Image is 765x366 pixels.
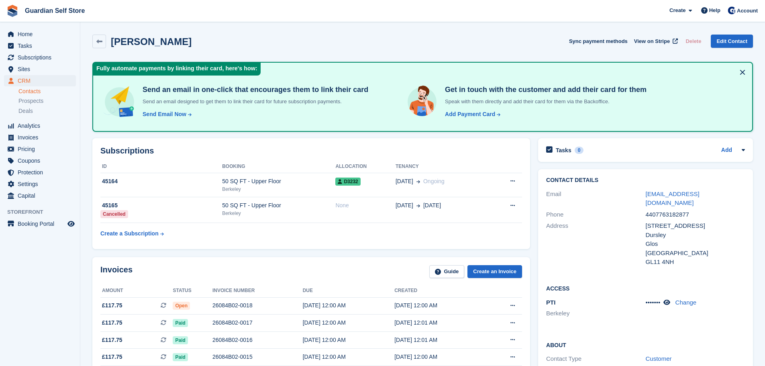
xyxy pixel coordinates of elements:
th: Due [303,284,394,297]
a: Deals [18,107,76,115]
a: Contacts [18,88,76,95]
div: [DATE] 12:00 AM [303,301,394,310]
span: Paid [173,319,188,327]
a: Edit Contact [711,35,753,48]
h2: Access [546,284,745,292]
th: ID [100,160,222,173]
th: Invoice number [212,284,303,297]
span: Subscriptions [18,52,66,63]
h2: Invoices [100,265,133,278]
span: Pricing [18,143,66,155]
a: menu [4,63,76,75]
th: Created [394,284,486,297]
th: Tenancy [396,160,490,173]
span: Coupons [18,155,66,166]
div: 26084B02-0017 [212,319,303,327]
div: [DATE] 12:00 AM [303,319,394,327]
span: Open [173,302,190,310]
a: menu [4,178,76,190]
span: PTI [546,299,555,306]
a: Preview store [66,219,76,229]
div: 0 [575,147,584,154]
span: Paid [173,353,188,361]
span: [DATE] [396,201,413,210]
a: menu [4,75,76,86]
div: 4407763182877 [646,210,745,219]
div: 50 SQ FT - Upper Floor [222,201,335,210]
div: 26084B02-0015 [212,353,303,361]
span: View on Stripe [634,37,670,45]
div: [GEOGRAPHIC_DATA] [646,249,745,258]
span: Ongoing [423,178,445,184]
a: menu [4,190,76,201]
div: [DATE] 12:00 AM [303,353,394,361]
span: Prospects [18,97,43,105]
h4: Get in touch with the customer and add their card for them [442,85,647,94]
button: Delete [682,35,704,48]
li: Berkeley [546,309,645,318]
h4: Send an email in one-click that encourages them to link their card [139,85,368,94]
div: [DATE] 12:00 AM [394,301,486,310]
div: [DATE] 12:01 AM [394,336,486,344]
h2: Tasks [556,147,571,154]
img: Tom Scott [728,6,736,14]
a: Guardian Self Store [22,4,88,17]
div: [STREET_ADDRESS] [646,221,745,231]
a: menu [4,40,76,51]
div: Dursley [646,231,745,240]
div: Berkeley [222,186,335,193]
div: 26084B02-0016 [212,336,303,344]
div: Address [546,221,645,267]
span: £117.75 [102,319,122,327]
div: Email [546,190,645,208]
h2: Subscriptions [100,146,522,155]
a: Add Payment Card [442,110,501,119]
span: Booking Portal [18,218,66,229]
div: None [335,201,396,210]
div: [DATE] 12:00 AM [303,336,394,344]
div: Contact Type [546,354,645,364]
div: 45165 [100,201,222,210]
th: Booking [222,160,335,173]
div: Fully automate payments by linking their card, here's how: [93,63,261,76]
a: menu [4,132,76,143]
div: [DATE] 12:00 AM [394,353,486,361]
a: menu [4,120,76,131]
a: menu [4,29,76,40]
span: Settings [18,178,66,190]
button: Sync payment methods [569,35,628,48]
h2: Contact Details [546,177,745,184]
a: [EMAIL_ADDRESS][DOMAIN_NAME] [646,190,700,207]
img: send-email-b5881ef4c8f827a638e46e229e590028c7e36e3a6c99d2365469aff88783de13.svg [103,85,136,119]
a: menu [4,155,76,166]
th: Amount [100,284,173,297]
a: Add [721,146,732,155]
div: Glos [646,239,745,249]
div: [DATE] 12:01 AM [394,319,486,327]
h2: About [546,341,745,349]
span: Analytics [18,120,66,131]
a: Guide [429,265,465,278]
a: menu [4,52,76,63]
img: get-in-touch-e3e95b6451f4e49772a6039d3abdde126589d6f45a760754adfa51be33bf0f70.svg [406,85,439,118]
div: Add Payment Card [445,110,495,119]
span: Protection [18,167,66,178]
div: Berkeley [222,210,335,217]
span: Sites [18,63,66,75]
a: Create an Invoice [467,265,522,278]
th: Allocation [335,160,396,173]
span: ••••••• [646,299,661,306]
a: Create a Subscription [100,226,164,241]
a: Prospects [18,97,76,105]
span: [DATE] [396,177,413,186]
span: Home [18,29,66,40]
div: Send Email Now [143,110,186,119]
a: menu [4,143,76,155]
span: £117.75 [102,301,122,310]
span: Deals [18,107,33,115]
div: 26084B02-0018 [212,301,303,310]
span: £117.75 [102,353,122,361]
th: Status [173,284,212,297]
div: GL11 4NH [646,258,745,267]
div: 45164 [100,177,222,186]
